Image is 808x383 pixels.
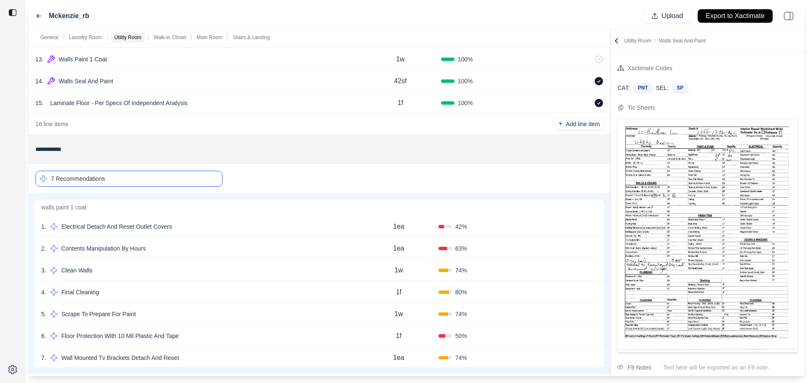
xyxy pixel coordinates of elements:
[58,286,103,298] p: Final Cleaning
[698,9,773,23] button: Export to Xactimate
[627,362,651,372] div: F9 Notes
[633,83,653,92] div: PNT
[779,7,798,25] img: right-panel.svg
[394,309,403,319] p: 1w
[455,244,467,253] span: 63 %
[51,174,105,183] p: 7 Recommendations
[455,354,467,362] span: 74 %
[41,310,46,318] p: 5 .
[398,98,403,108] p: 1f
[396,287,401,297] p: 1f
[197,34,222,41] p: Main Room
[55,75,116,87] p: Walls Seal And Paint
[617,365,623,370] img: comment
[69,34,102,41] p: Laundry Room
[233,34,270,41] p: Stairs & Landing
[672,83,688,92] div: SP
[41,266,46,275] p: 3 .
[41,354,46,362] p: 7 .
[455,222,467,231] span: 42 %
[35,77,43,85] p: 14 .
[624,37,706,44] p: Utility Room
[55,53,110,65] p: Walls Paint 1 Coat
[58,352,182,364] p: Wall Mounted Tv Brackets Detach And Reset
[58,221,175,232] p: Electrical Detach And Reset Outlet Covers
[394,265,403,275] p: 1w
[40,34,58,41] p: General
[58,308,139,320] p: Scrape To Prepare For Paint
[455,266,467,275] span: 74 %
[458,99,473,107] span: 100 %
[58,330,182,342] p: Floor Protection With 10 Mil Plastic And Tape
[455,332,467,340] span: 50 %
[706,11,765,21] p: Export to Xactimate
[114,34,141,41] p: Utility Room
[643,9,691,23] button: Upload
[393,222,404,232] p: 1ea
[49,11,89,21] label: Mckenzie_rb
[627,103,655,113] div: Tic Sheets
[566,120,600,128] p: Add line item
[8,8,17,17] img: toggle sidebar
[656,84,669,92] p: SEL:
[41,244,46,253] p: 2 .
[394,76,407,86] p: 42sf
[58,264,96,276] p: Clean Walls
[651,38,659,44] span: /
[41,288,46,296] p: 4 .
[396,54,404,64] p: 1w
[662,11,683,21] p: Upload
[35,120,69,128] p: 16 line items
[393,243,404,254] p: 1ea
[618,120,797,352] img: Cropped Image
[41,332,46,340] p: 6 .
[154,34,186,41] p: Walk-in Closet
[35,55,43,63] p: 13 .
[41,222,46,231] p: 1 .
[35,99,43,107] p: 15 .
[458,55,473,63] span: 100 %
[617,84,630,92] p: CAT:
[627,63,672,73] div: Xactimate Codes
[455,310,467,318] span: 74 %
[393,353,404,363] p: 1ea
[458,77,473,85] span: 100 %
[555,118,603,130] button: +Add line item
[396,331,401,341] p: 1f
[455,288,467,296] span: 80 %
[663,363,798,372] p: Text here will be exported as an F9 note.
[558,119,562,129] p: +
[35,200,604,215] p: walls paint 1 coat
[47,97,191,109] p: Laminate Floor - Per Specs Of Independent Analysis
[58,243,149,254] p: Contents Manipulation By Hours
[659,38,706,44] span: Walls Seal And Paint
